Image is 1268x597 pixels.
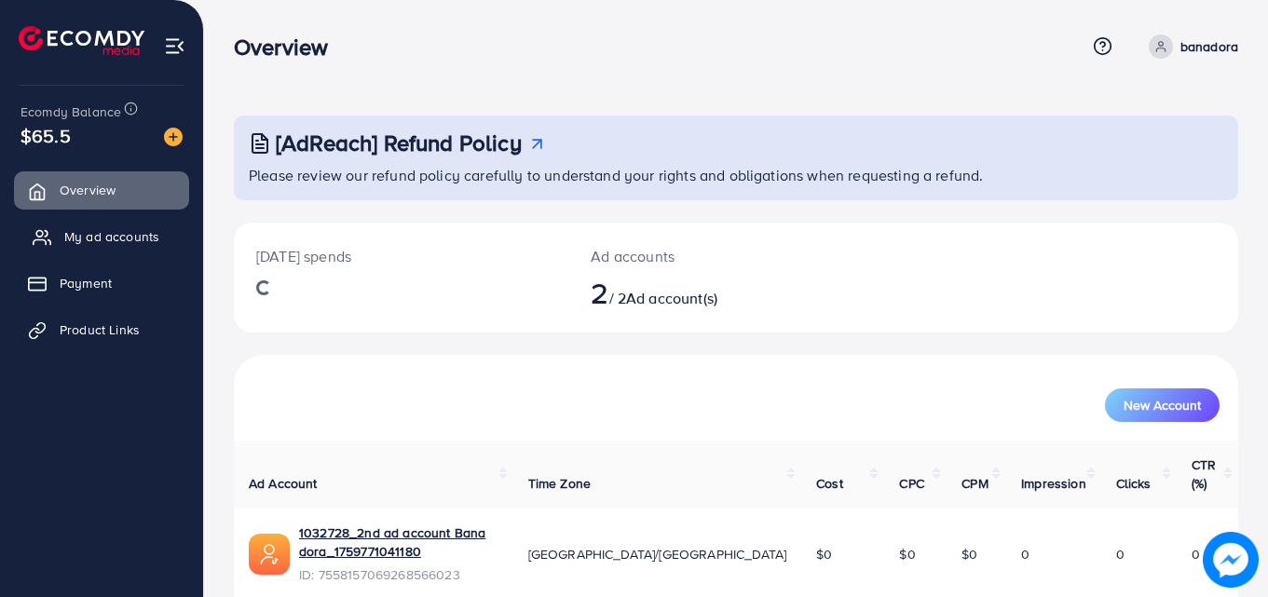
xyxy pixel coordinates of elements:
[1192,455,1216,493] span: CTR (%)
[60,181,116,199] span: Overview
[899,474,923,493] span: CPC
[299,565,498,584] span: ID: 7558157069268566023
[14,171,189,209] a: Overview
[1192,545,1200,563] span: 0
[19,26,144,55] img: logo
[528,545,787,563] span: [GEOGRAPHIC_DATA]/[GEOGRAPHIC_DATA]
[591,275,798,310] h2: / 2
[1021,474,1086,493] span: Impression
[249,164,1227,186] p: Please review our refund policy carefully to understand your rights and obligations when requesti...
[14,265,189,302] a: Payment
[961,545,977,563] span: $0
[249,474,318,493] span: Ad Account
[249,534,290,575] img: ic-ads-acc.e4c84228.svg
[14,311,189,348] a: Product Links
[60,320,140,339] span: Product Links
[899,545,915,563] span: $0
[64,227,159,246] span: My ad accounts
[14,218,189,255] a: My ad accounts
[1021,545,1029,563] span: 0
[528,474,591,493] span: Time Zone
[1141,34,1238,59] a: banadora
[626,288,717,308] span: Ad account(s)
[60,274,112,292] span: Payment
[816,474,843,493] span: Cost
[276,129,522,156] h3: [AdReach] Refund Policy
[164,35,185,57] img: menu
[591,245,798,267] p: Ad accounts
[256,245,546,267] p: [DATE] spends
[164,128,183,146] img: image
[1105,388,1220,422] button: New Account
[816,545,832,563] span: $0
[234,34,343,61] h3: Overview
[1124,399,1201,412] span: New Account
[1116,474,1152,493] span: Clicks
[20,122,71,149] span: $65.5
[591,271,608,314] span: 2
[299,523,498,562] a: 1032728_2nd ad account Bana dora_1759771041180
[961,474,988,493] span: CPM
[20,102,121,121] span: Ecomdy Balance
[1203,532,1259,588] img: image
[1180,35,1238,58] p: banadora
[1116,545,1125,563] span: 0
